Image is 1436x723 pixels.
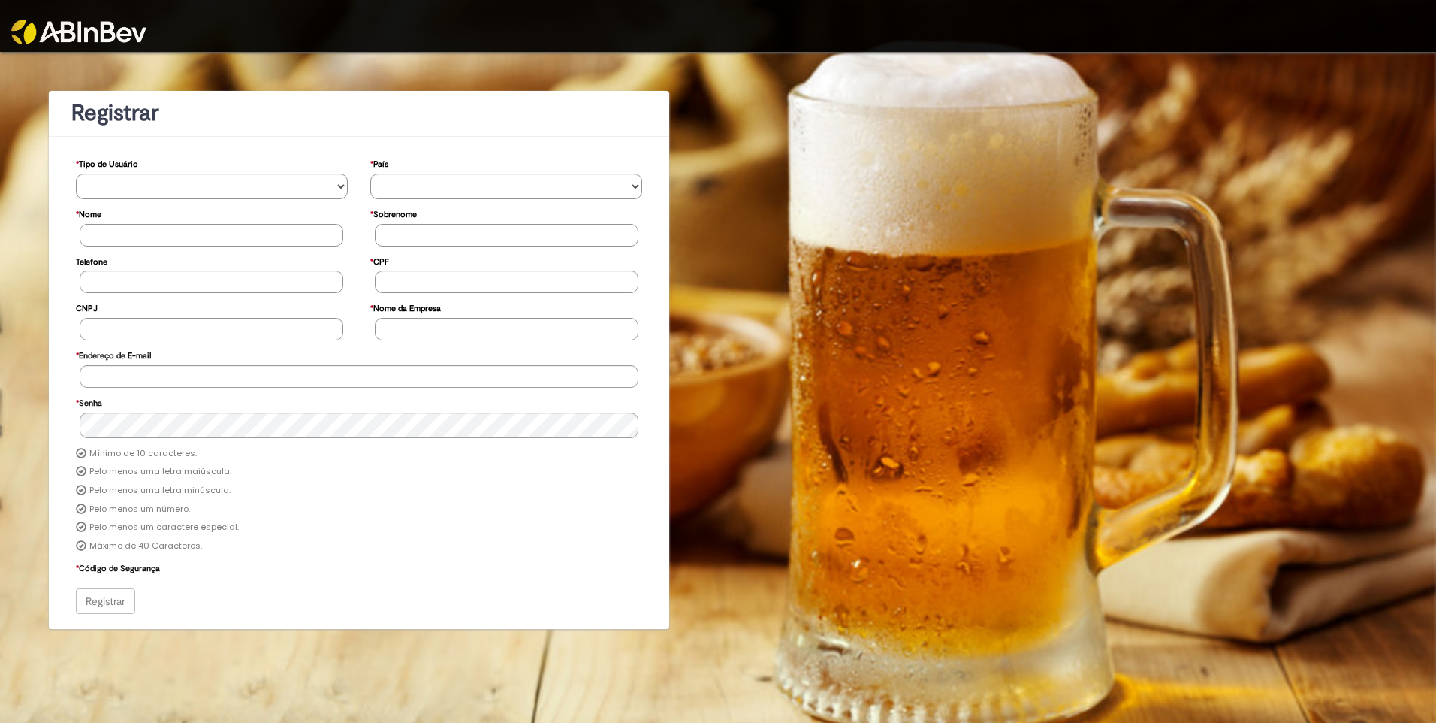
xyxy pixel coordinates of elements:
label: CPF [370,250,389,271]
label: Máximo de 40 Caracteres. [89,540,202,552]
label: Pelo menos um número. [89,504,190,516]
label: Endereço de E-mail [76,343,151,365]
label: Mínimo de 10 caracteres. [89,448,197,460]
label: Pelo menos um caractere especial. [89,522,239,534]
label: Tipo de Usuário [76,152,138,174]
label: Senha [76,391,102,413]
label: Pelo menos uma letra minúscula. [89,485,231,497]
label: Nome da Empresa [370,296,441,318]
label: Código de Segurança [76,556,160,578]
label: CNPJ [76,296,98,318]
label: Telefone [76,250,107,271]
label: Pelo menos uma letra maiúscula. [89,466,231,478]
h1: Registrar [71,101,647,126]
img: ABInbev-white.png [11,20,146,44]
label: Nome [76,202,101,224]
label: País [370,152,388,174]
label: Sobrenome [370,202,417,224]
